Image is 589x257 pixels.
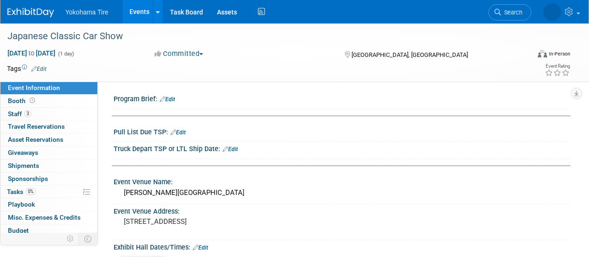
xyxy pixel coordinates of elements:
[160,96,175,103] a: Edit
[26,188,36,195] span: 0%
[4,28,522,45] div: Japanese Classic Car Show
[488,49,570,63] div: Event Format
[7,8,54,17] img: ExhibitDay
[27,49,36,57] span: to
[121,186,563,200] div: [PERSON_NAME][GEOGRAPHIC_DATA]
[0,224,97,237] a: Budget
[57,51,74,57] span: (1 day)
[0,120,97,133] a: Travel Reservations
[0,160,97,172] a: Shipments
[0,82,97,94] a: Event Information
[124,217,294,226] pre: [STREET_ADDRESS]
[0,108,97,120] a: Staff3
[24,110,31,117] span: 3
[8,227,29,234] span: Budget
[114,175,570,187] div: Event Venue Name:
[114,204,570,216] div: Event Venue Address:
[0,133,97,146] a: Asset Reservations
[31,66,47,72] a: Edit
[0,146,97,159] a: Giveaways
[151,49,207,59] button: Committed
[7,188,36,195] span: Tasks
[8,123,65,130] span: Travel Reservations
[114,142,570,154] div: Truck Depart TSP or LTL Ship Date:
[352,51,468,58] span: [GEOGRAPHIC_DATA], [GEOGRAPHIC_DATA]
[0,95,97,107] a: Booth
[8,110,31,118] span: Staff
[193,244,208,251] a: Edit
[0,173,97,185] a: Sponsorships
[548,50,570,57] div: In-Person
[79,233,98,245] td: Toggle Event Tabs
[0,211,97,224] a: Misc. Expenses & Credits
[223,146,238,153] a: Edit
[114,92,570,104] div: Program Brief:
[8,136,63,143] span: Asset Reservations
[7,64,47,73] td: Tags
[545,64,570,69] div: Event Rating
[8,201,35,208] span: Playbook
[8,97,37,104] span: Booth
[8,149,38,156] span: Giveaways
[543,3,561,21] img: GEOFF DUNIVIN
[488,4,531,21] a: Search
[7,49,56,57] span: [DATE] [DATE]
[114,125,570,137] div: Pull List Due TSP:
[8,162,39,169] span: Shipments
[114,240,570,252] div: Exhibit Hall Dates/Times:
[170,129,186,136] a: Edit
[8,214,81,221] span: Misc. Expenses & Credits
[65,8,108,16] span: Yokohama Tire
[501,9,522,16] span: Search
[8,175,48,182] span: Sponsorships
[0,198,97,211] a: Playbook
[538,50,547,57] img: Format-Inperson.png
[0,186,97,198] a: Tasks0%
[28,97,37,104] span: Booth not reserved yet
[8,84,60,91] span: Event Information
[62,233,79,245] td: Personalize Event Tab Strip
